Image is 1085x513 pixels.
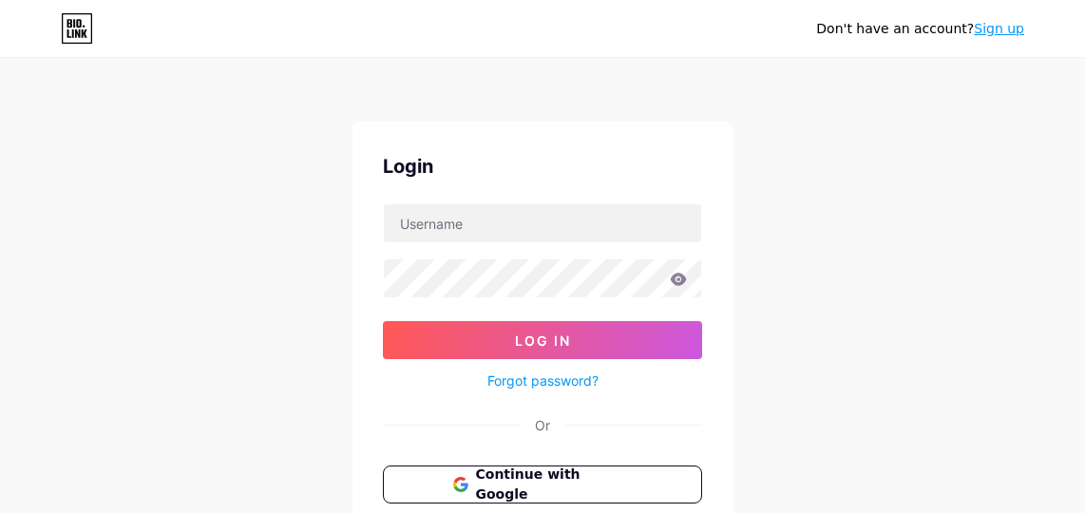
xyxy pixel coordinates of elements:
[816,19,1024,39] div: Don't have an account?
[535,415,550,435] div: Or
[383,152,702,180] div: Login
[515,332,571,349] span: Log In
[487,370,599,390] a: Forgot password?
[476,465,633,504] span: Continue with Google
[383,465,702,503] button: Continue with Google
[384,204,701,242] input: Username
[383,321,702,359] button: Log In
[974,21,1024,36] a: Sign up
